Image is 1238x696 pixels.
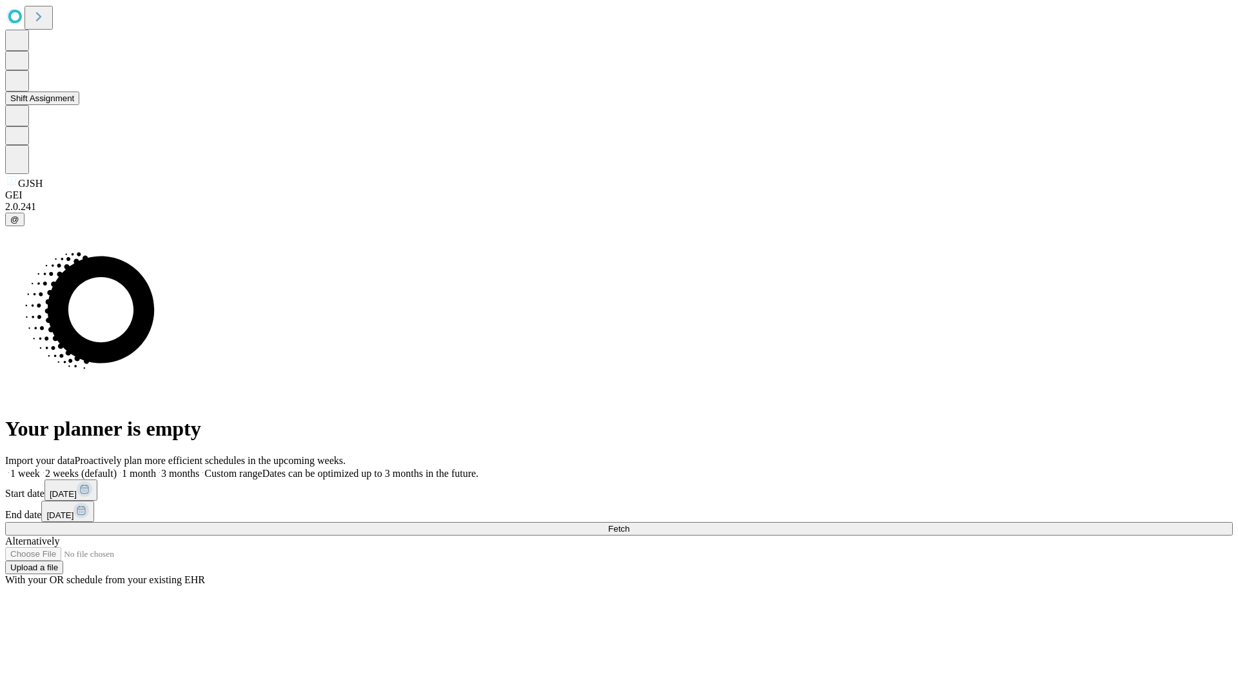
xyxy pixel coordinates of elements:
[5,201,1233,213] div: 2.0.241
[10,468,40,479] span: 1 week
[5,417,1233,441] h1: Your planner is empty
[5,522,1233,536] button: Fetch
[50,489,77,499] span: [DATE]
[262,468,478,479] span: Dates can be optimized up to 3 months in the future.
[5,213,25,226] button: @
[75,455,346,466] span: Proactively plan more efficient schedules in the upcoming weeks.
[5,92,79,105] button: Shift Assignment
[18,178,43,189] span: GJSH
[46,510,74,520] span: [DATE]
[44,479,97,501] button: [DATE]
[41,501,94,522] button: [DATE]
[5,455,75,466] span: Import your data
[5,574,205,585] span: With your OR schedule from your existing EHR
[204,468,262,479] span: Custom range
[5,536,59,546] span: Alternatively
[608,524,629,534] span: Fetch
[5,501,1233,522] div: End date
[10,215,19,224] span: @
[5,479,1233,501] div: Start date
[5,561,63,574] button: Upload a file
[161,468,199,479] span: 3 months
[5,189,1233,201] div: GEI
[45,468,117,479] span: 2 weeks (default)
[122,468,156,479] span: 1 month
